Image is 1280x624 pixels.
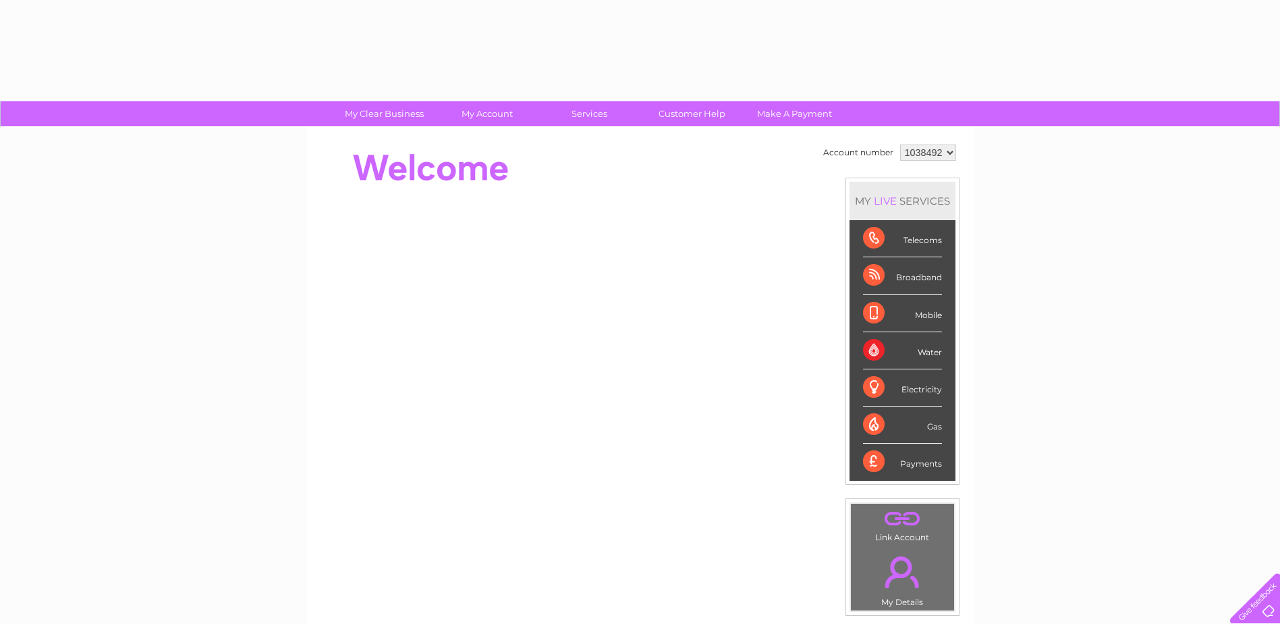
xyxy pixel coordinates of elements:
[534,101,645,126] a: Services
[739,101,850,126] a: Make A Payment
[854,507,951,531] a: .
[854,548,951,596] a: .
[863,332,942,369] div: Water
[863,220,942,257] div: Telecoms
[871,194,899,207] div: LIVE
[820,141,897,164] td: Account number
[850,503,955,546] td: Link Account
[863,444,942,480] div: Payments
[431,101,542,126] a: My Account
[863,257,942,294] div: Broadband
[863,295,942,332] div: Mobile
[850,545,955,611] td: My Details
[329,101,440,126] a: My Clear Business
[863,407,942,444] div: Gas
[850,182,955,220] div: MY SERVICES
[636,101,748,126] a: Customer Help
[863,369,942,407] div: Electricity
